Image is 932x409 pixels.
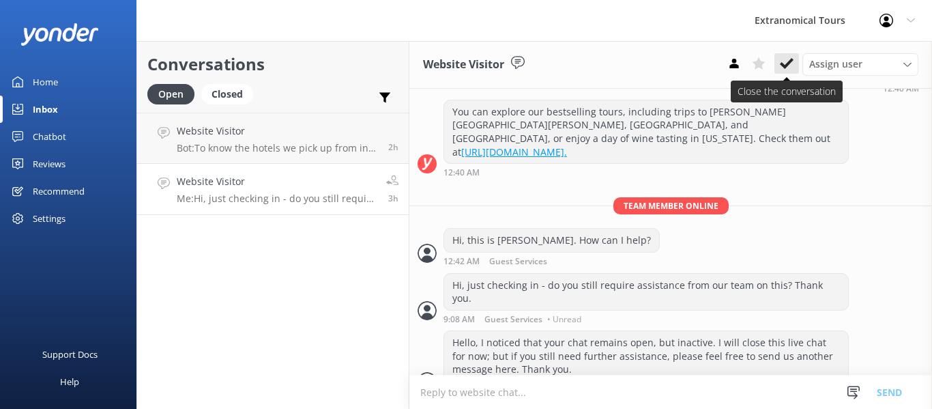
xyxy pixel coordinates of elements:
[444,229,659,252] div: Hi, this is [PERSON_NAME]. How can I help?
[147,86,201,101] a: Open
[33,68,58,96] div: Home
[802,53,918,75] div: Assign User
[33,178,85,205] div: Recommend
[443,315,475,324] strong: 9:08 AM
[147,84,194,104] div: Open
[201,84,253,104] div: Closed
[137,113,409,164] a: Website VisitorBot:To know the hotels we pick up from in [GEOGRAPHIC_DATA], please refer to the m...
[547,315,581,324] span: • Unread
[33,150,65,178] div: Reviews
[33,96,58,123] div: Inbox
[809,57,862,72] span: Assign user
[444,331,848,381] div: Hello, I noticed that your chat remains open, but inactive. I will close this live chat for now; ...
[177,174,376,189] h4: Website Visitor
[60,368,79,395] div: Help
[484,315,542,324] span: Guest Services
[489,257,547,266] span: Guest Services
[883,85,919,93] strong: 12:40 AM
[177,193,376,205] p: Me: Hi, just checking in - do you still require assistance from our team on this? Thank you.
[444,100,848,163] div: You can explore our bestselling tours, including trips to [PERSON_NAME][GEOGRAPHIC_DATA][PERSON_N...
[444,274,848,310] div: Hi, just checking in - do you still require assistance from our team on this? Thank you.
[443,256,660,266] div: Aug 31 2025 09:42am (UTC -07:00) America/Tijuana
[443,257,480,266] strong: 12:42 AM
[177,142,378,154] p: Bot: To know the hotels we pick up from in [GEOGRAPHIC_DATA], please refer to the map posted on e...
[147,51,398,77] h2: Conversations
[42,341,98,368] div: Support Docs
[33,205,65,232] div: Settings
[461,145,567,158] a: [URL][DOMAIN_NAME].
[137,164,409,215] a: Website VisitorMe:Hi, just checking in - do you still require assistance from our team on this? T...
[613,197,729,214] span: Team member online
[443,167,849,177] div: Aug 31 2025 09:40am (UTC -07:00) America/Tijuana
[33,123,66,150] div: Chatbot
[388,141,398,153] span: Aug 31 2025 07:28pm (UTC -07:00) America/Tijuana
[201,86,260,101] a: Closed
[20,23,99,46] img: yonder-white-logo.png
[177,124,378,139] h4: Website Visitor
[443,169,480,177] strong: 12:40 AM
[423,56,504,74] h3: Website Visitor
[388,193,398,204] span: Aug 31 2025 06:08pm (UTC -07:00) America/Tijuana
[443,314,849,324] div: Aug 31 2025 06:08pm (UTC -07:00) America/Tijuana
